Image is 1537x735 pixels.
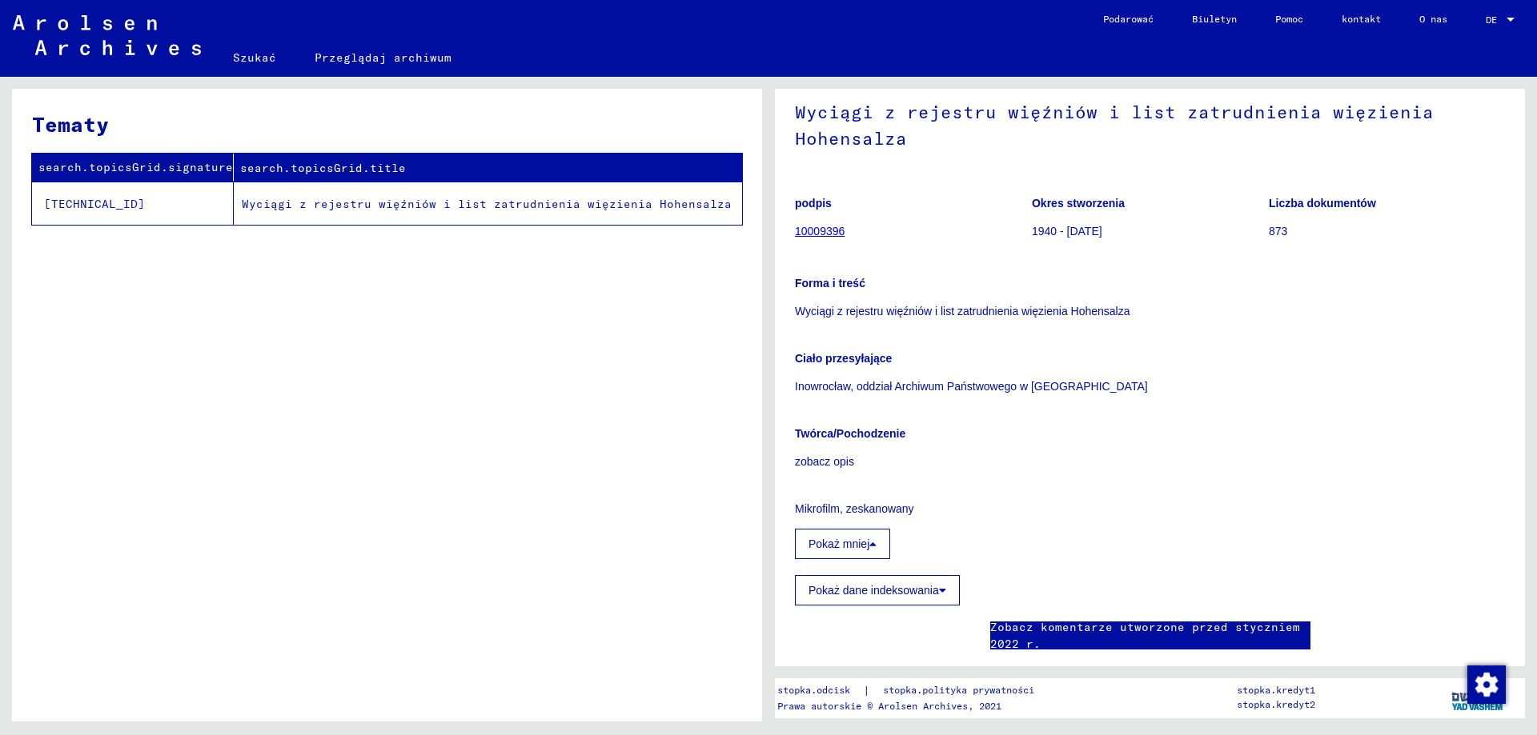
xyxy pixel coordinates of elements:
[795,352,892,365] font: Ciało przesyłające
[990,620,1300,651] font: Zobacz komentarze utworzone przed styczniem 2022 r.
[1237,684,1315,696] font: stopka.kredyt1
[1237,698,1315,710] font: stopka.kredyt2
[1419,13,1447,25] font: O nas
[1269,197,1376,210] font: Liczba dokumentów
[777,684,850,696] font: stopka.odcisk
[1103,13,1154,25] font: Podarować
[795,575,960,605] button: Pokaż dane indeksowania
[883,684,1034,696] font: stopka.polityka prywatności
[990,619,1310,653] a: Zobacz komentarze utworzone przed styczniem 2022 r.
[809,537,869,550] font: Pokaż mniej
[795,380,1148,393] font: Inowrocław, oddział Archiwum Państwowego w [GEOGRAPHIC_DATA]
[795,197,832,210] font: podpis
[240,161,406,175] font: search.topicsGrid.title
[777,682,863,699] a: stopka.odcisk
[315,50,451,65] font: Przeglądaj archiwum
[870,682,1053,699] a: stopka.polityka prywatności
[233,50,276,65] font: Szukać
[777,700,1001,712] font: Prawa autorskie © Arolsen Archives, 2021
[1342,13,1381,25] font: kontakt
[13,15,201,55] img: Arolsen_neg.svg
[1275,13,1303,25] font: Pomoc
[1032,225,1102,238] font: 1940 - [DATE]
[1192,13,1237,25] font: Biuletyn
[1467,665,1506,704] img: Zmiana zgody
[795,305,1130,318] font: Wyciągi z rejestru więźniów i list zatrudnienia więzienia Hohensalza
[295,38,471,77] a: Przeglądaj archiwum
[795,529,890,559] button: Pokaż mniej
[38,160,233,174] font: search.topicsGrid.signature
[795,455,854,468] font: zobacz opis
[1486,14,1497,26] font: DE
[242,197,732,211] font: Wyciągi z rejestru więźniów i list zatrudnienia więzienia Hohensalza
[214,38,295,77] a: Szukać
[863,683,870,697] font: |
[44,197,145,211] font: [TECHNICAL_ID]
[795,225,845,238] a: 10009396
[32,111,109,138] font: Tematy
[809,584,939,597] font: Pokaż dane indeksowania
[795,502,914,515] font: Mikrofilm, zeskanowany
[795,277,865,290] font: Forma i treść
[795,101,1434,150] font: Wyciągi z rejestru więźniów i list zatrudnienia więzienia Hohensalza
[795,427,905,440] font: Twórca/Pochodzenie
[1448,677,1508,717] img: yv_logo.png
[1032,197,1125,210] font: Okres stworzenia
[1269,225,1287,238] font: 873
